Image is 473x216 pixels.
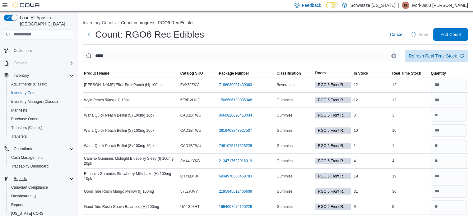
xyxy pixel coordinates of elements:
[315,173,351,179] span: RGO 6 Front Room
[219,204,252,209] a: 1694607674120226
[11,108,27,113] span: Manifests
[1,46,77,55] button: Customers
[392,71,421,76] span: Real Time Stock
[352,81,391,89] div: 12
[180,204,200,209] span: UA4G03HT
[11,59,29,67] button: Catalog
[402,2,409,9] div: Ivori-3880 Johnson
[6,80,77,89] button: Adjustments (Classic)
[315,97,351,103] span: RGO 6 Front Room
[9,133,74,140] span: Transfers
[9,154,45,161] a: Cash Management
[391,203,429,210] div: 9
[352,172,391,180] div: 19
[83,20,468,27] nav: An example of EuiBreadcrumbs
[315,158,351,164] span: RGO 6 Front Room
[179,70,218,77] button: Catalog SKU
[326,2,339,8] input: Dark Mode
[14,176,27,181] span: Reports
[11,164,49,169] span: Traceabilty Dashboard
[9,154,74,161] span: Cash Management
[391,81,429,89] div: 12
[83,28,95,41] button: Next
[219,143,252,148] a: 7461075737626229
[219,128,252,133] a: 3919403348927507
[9,201,27,209] a: Reports
[352,96,391,104] div: 12
[14,73,29,78] span: Inventory
[390,31,403,38] span: Cancel
[84,98,130,103] span: Wyld Peach 50mg (H) 10pk
[9,115,74,123] span: Purchase Orders
[11,194,36,199] span: Dashboards
[11,185,48,190] span: Canadian Compliance
[180,113,201,118] span: CAD1BTWU
[180,128,201,133] span: CAD1BTWU
[218,70,276,77] button: Package Number
[275,70,314,77] button: Classification
[6,89,77,97] button: Inventory Count
[318,143,348,149] span: RGO 6 Front Room
[318,204,348,209] span: RGO 6 Front Room
[318,173,348,179] span: RGO 6 Front Room
[9,163,51,170] a: Traceabilty Dashboard
[6,200,77,209] button: Reports
[11,175,74,182] span: Reports
[1,174,77,183] button: Reports
[352,112,391,119] div: 3
[6,192,77,200] a: Dashboards
[11,155,43,160] span: Cash Management
[11,145,74,153] span: Operations
[391,188,429,195] div: 30
[9,184,50,191] a: Canadian Compliance
[9,115,42,123] a: Purchase Orders
[9,192,74,200] span: Dashboards
[6,183,77,192] button: Canadian Compliance
[354,71,368,76] span: In Stock
[11,117,39,122] span: Purchase Orders
[276,174,292,179] span: Gummies
[84,156,178,166] span: Camino Gummies Midnight Blueberry Sleep (I) 100mg 20pk
[429,70,468,77] button: Quantity
[9,89,74,97] span: Inventory Count
[9,98,60,105] a: Inventory Manager (Classic)
[315,188,351,195] span: RGO 6 Front Room
[6,132,77,141] button: Transfers
[6,115,77,123] button: Purchase Orders
[315,204,351,210] span: RGO 6 Front Room
[12,2,40,8] img: Cova
[1,145,77,153] button: Operations
[387,28,406,41] button: Cancel
[391,142,429,149] div: 1
[180,174,200,179] span: QTYLDFJH
[180,189,198,194] span: 57JZVJVY
[404,2,407,9] span: I3
[433,28,468,41] button: End Count
[9,163,74,170] span: Traceabilty Dashboard
[276,159,292,163] span: Gummies
[9,133,29,140] a: Transfers
[302,2,321,8] span: Feedback
[180,71,203,76] span: Catalog SKU
[391,112,429,119] div: 3
[318,97,348,103] span: RGO 6 Front Room
[11,72,31,79] button: Inventory
[276,204,292,209] span: Gummies
[276,143,292,148] span: Gummies
[391,96,429,104] div: 12
[11,134,27,139] span: Transfers
[6,153,77,162] button: Cash Management
[180,159,200,163] span: 3M44HYKB
[180,82,199,87] span: FVX5JZKV
[6,123,77,132] button: Transfers (Classic)
[219,71,249,76] span: Package Number
[276,82,294,87] span: Beverages
[315,112,351,118] span: RGO 6 Front Room
[83,70,179,77] button: Product Name
[350,2,396,9] p: Schwazze [US_STATE]
[84,128,154,133] span: Wana Quick Peach Bellini (S) 100mg 10pk
[276,98,292,103] span: Gummies
[9,98,74,105] span: Inventory Manager (Classic)
[405,50,468,62] button: Refresh Real Time Stock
